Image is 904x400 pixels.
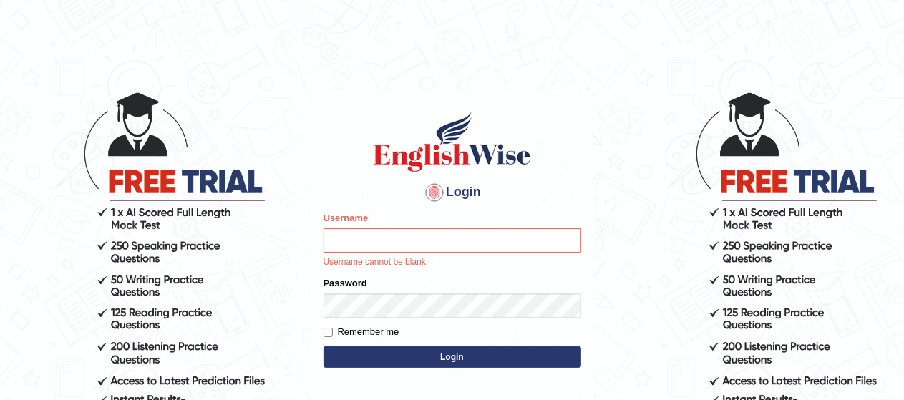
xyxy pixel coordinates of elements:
input: Remember me [324,328,333,337]
h4: Login [324,181,581,204]
img: Logo of English Wise sign in for intelligent practice with AI [371,109,534,174]
label: Password [324,276,367,290]
button: Login [324,346,581,368]
label: Username [324,211,369,225]
label: Remember me [324,325,399,339]
p: Username cannot be blank. [324,256,581,269]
